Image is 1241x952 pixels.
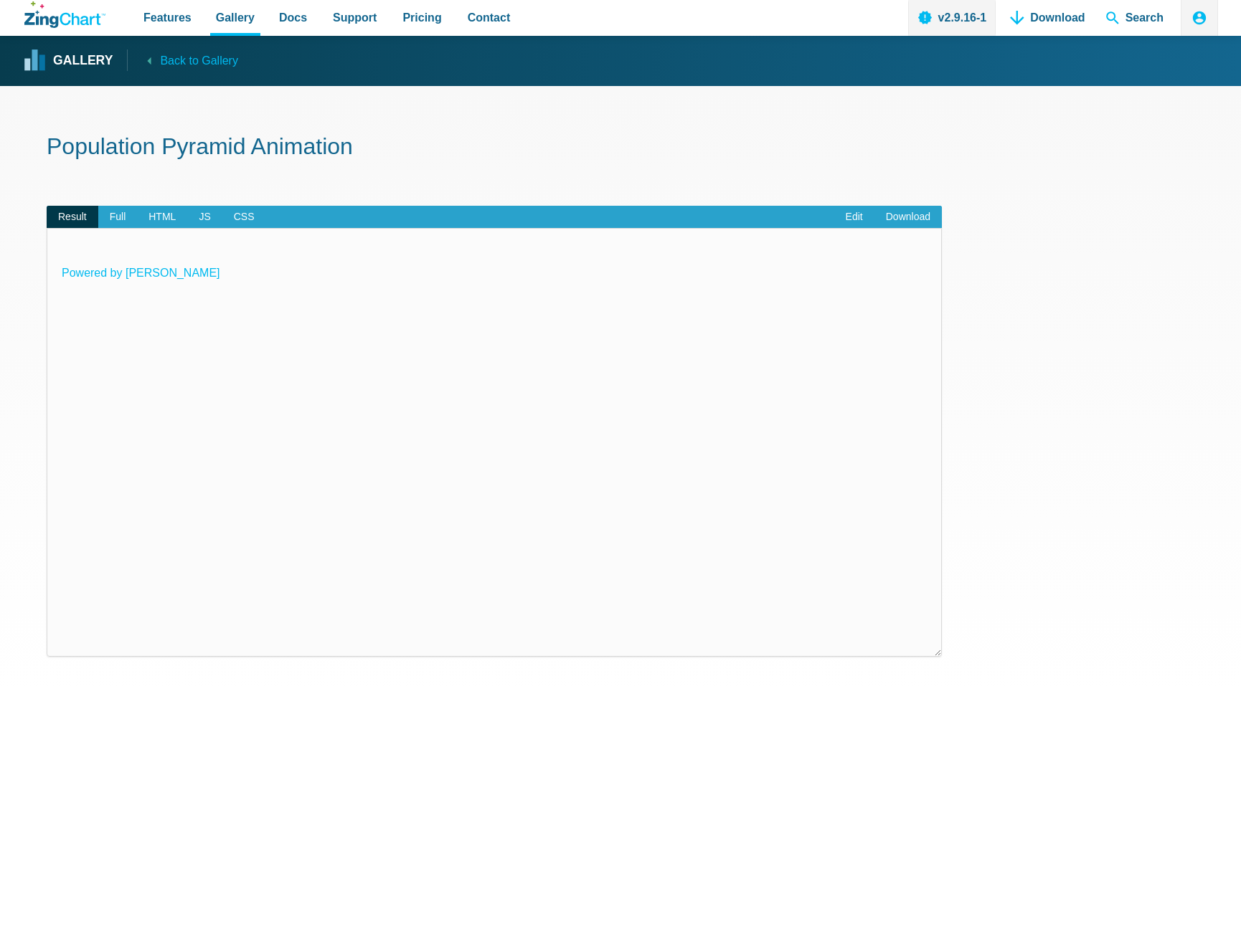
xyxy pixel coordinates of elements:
span: Contact [468,8,511,27]
h1: Population Pyramid Animation [47,132,1194,164]
span: Gallery [216,8,255,27]
strong: Gallery [53,54,113,67]
a: Gallery [24,50,113,72]
span: CSS [222,206,266,229]
a: Edit [834,206,874,229]
span: Full [98,206,138,229]
span: Docs [279,8,307,27]
a: Powered by [PERSON_NAME] [62,267,220,279]
div: ​ [47,228,942,657]
span: Result [47,206,98,229]
span: Features [143,8,192,27]
span: Back to Gallery [160,51,237,70]
a: Download [874,206,942,229]
span: JS [187,206,222,229]
a: ZingChart Logo. Click to return to the homepage [24,1,105,28]
span: HTML [137,206,187,229]
span: Support [333,8,377,27]
a: Back to Gallery [127,49,237,70]
span: Pricing [402,8,441,27]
